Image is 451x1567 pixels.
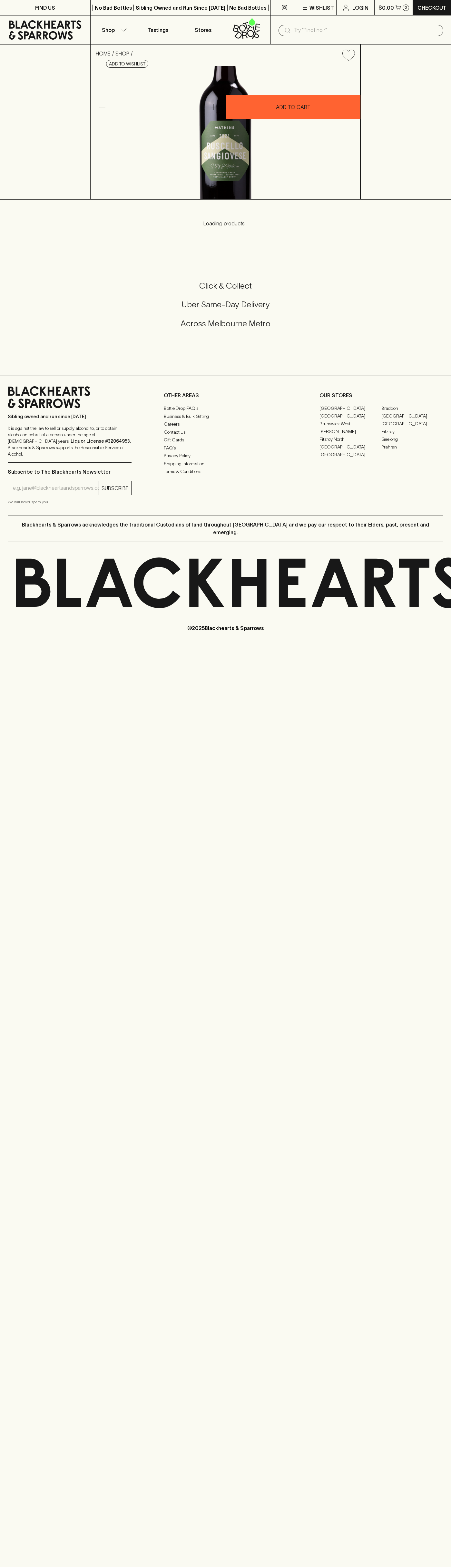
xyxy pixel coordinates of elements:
[96,51,111,56] a: HOME
[8,281,443,291] h5: Click & Collect
[319,412,381,420] a: [GEOGRAPHIC_DATA]
[99,481,131,495] button: SUBSCRIBE
[381,404,443,412] a: Braddon
[35,4,55,12] p: FIND US
[8,499,132,505] p: We will never spam you
[148,26,168,34] p: Tastings
[417,4,446,12] p: Checkout
[164,420,288,428] a: Careers
[164,405,288,412] a: Bottle Drop FAQ's
[164,452,288,460] a: Privacy Policy
[164,436,288,444] a: Gift Cards
[381,412,443,420] a: [GEOGRAPHIC_DATA]
[164,460,288,468] a: Shipping Information
[319,420,381,428] a: Brunswick West
[164,468,288,476] a: Terms & Conditions
[71,439,130,444] strong: Liquor License #32064953
[319,391,443,399] p: OUR STORES
[6,220,445,227] p: Loading products...
[319,443,381,451] a: [GEOGRAPHIC_DATA]
[319,404,381,412] a: [GEOGRAPHIC_DATA]
[8,299,443,310] h5: Uber Same-Day Delivery
[405,6,407,9] p: 0
[91,66,360,199] img: 36569.png
[8,413,132,420] p: Sibling owned and run since [DATE]
[319,451,381,458] a: [GEOGRAPHIC_DATA]
[135,15,181,44] a: Tastings
[276,103,310,111] p: ADD TO CART
[164,391,288,399] p: OTHER AREAS
[8,255,443,363] div: Call to action block
[115,51,129,56] a: SHOP
[319,428,381,435] a: [PERSON_NAME]
[309,4,334,12] p: Wishlist
[164,444,288,452] a: FAQ's
[102,484,129,492] p: SUBSCRIBE
[13,483,99,493] input: e.g. jane@blackheartsandsparrows.com.au
[381,435,443,443] a: Geelong
[164,428,288,436] a: Contact Us
[102,26,115,34] p: Shop
[378,4,394,12] p: $0.00
[8,318,443,329] h5: Across Melbourne Metro
[381,420,443,428] a: [GEOGRAPHIC_DATA]
[294,25,438,35] input: Try "Pinot noir"
[352,4,368,12] p: Login
[106,60,148,68] button: Add to wishlist
[13,521,438,536] p: Blackhearts & Sparrows acknowledges the traditional Custodians of land throughout [GEOGRAPHIC_DAT...
[226,95,360,119] button: ADD TO CART
[91,15,136,44] button: Shop
[164,412,288,420] a: Business & Bulk Gifting
[8,468,132,476] p: Subscribe to The Blackhearts Newsletter
[381,428,443,435] a: Fitzroy
[8,425,132,457] p: It is against the law to sell or supply alcohol to, or to obtain alcohol on behalf of a person un...
[181,15,226,44] a: Stores
[381,443,443,451] a: Prahran
[195,26,211,34] p: Stores
[340,47,358,64] button: Add to wishlist
[319,435,381,443] a: Fitzroy North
